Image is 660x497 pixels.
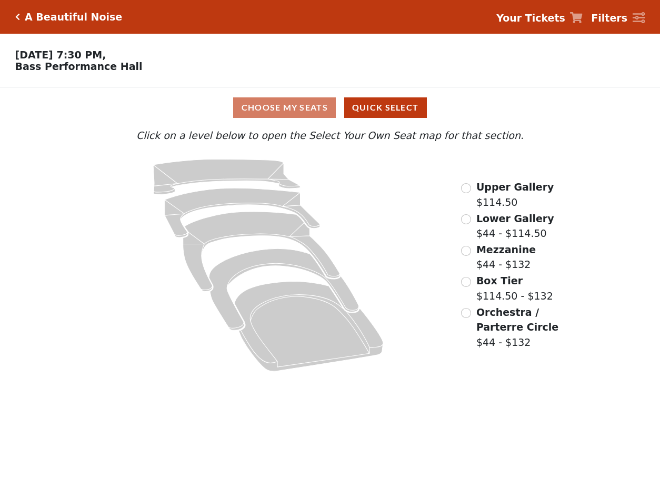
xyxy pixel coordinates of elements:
[344,97,427,118] button: Quick Select
[591,12,627,24] strong: Filters
[476,273,553,303] label: $114.50 - $132
[496,12,565,24] strong: Your Tickets
[153,160,300,195] path: Upper Gallery - Seats Available: 269
[496,11,583,26] a: Your Tickets
[476,181,554,193] span: Upper Gallery
[476,305,570,350] label: $44 - $132
[476,211,554,241] label: $44 - $114.50
[476,306,558,333] span: Orchestra / Parterre Circle
[15,13,20,21] a: Click here to go back to filters
[476,213,554,224] span: Lower Gallery
[234,282,383,372] path: Orchestra / Parterre Circle - Seats Available: 14
[476,180,554,210] label: $114.50
[591,11,645,26] a: Filters
[90,128,570,143] p: Click on a level below to open the Select Your Own Seat map for that section.
[165,188,320,237] path: Lower Gallery - Seats Available: 40
[476,242,536,272] label: $44 - $132
[476,244,536,255] span: Mezzanine
[25,11,122,23] h5: A Beautiful Noise
[476,275,523,286] span: Box Tier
